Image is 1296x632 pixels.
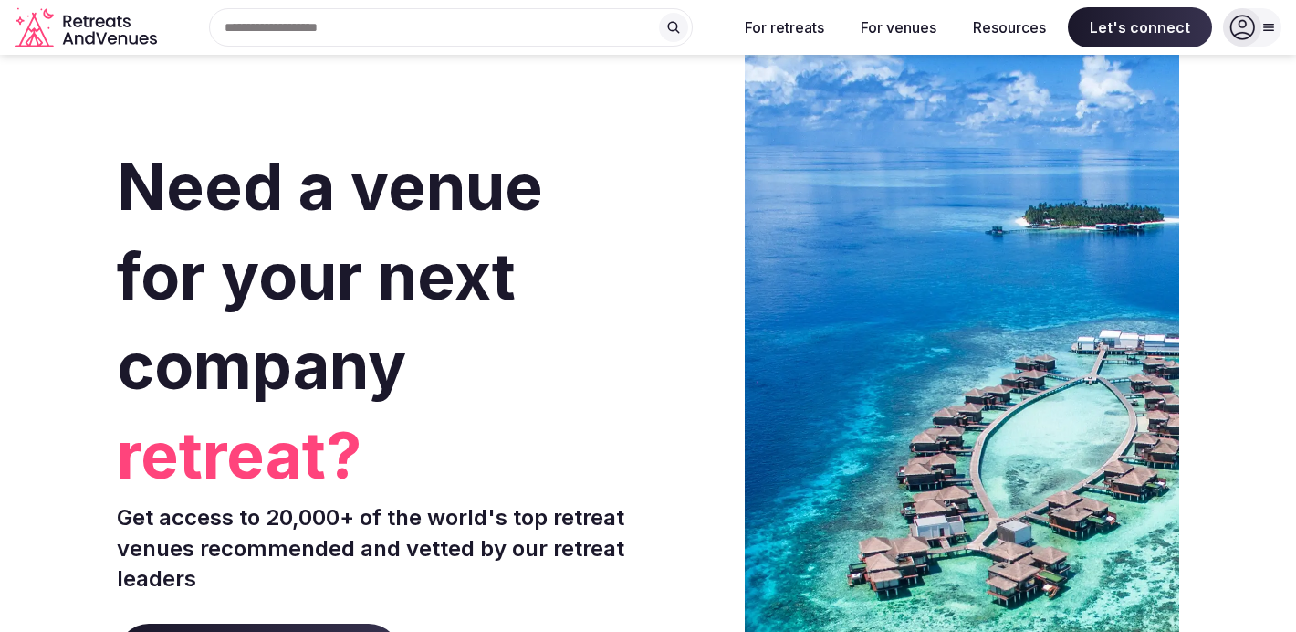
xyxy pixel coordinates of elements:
span: retreat? [117,411,641,500]
span: Need a venue for your next company [117,148,543,405]
svg: Retreats and Venues company logo [15,7,161,48]
a: Visit the homepage [15,7,161,48]
button: For retreats [730,7,839,47]
p: Get access to 20,000+ of the world's top retreat venues recommended and vetted by our retreat lea... [117,502,641,595]
button: Resources [958,7,1061,47]
span: Let's connect [1068,7,1212,47]
button: For venues [846,7,951,47]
